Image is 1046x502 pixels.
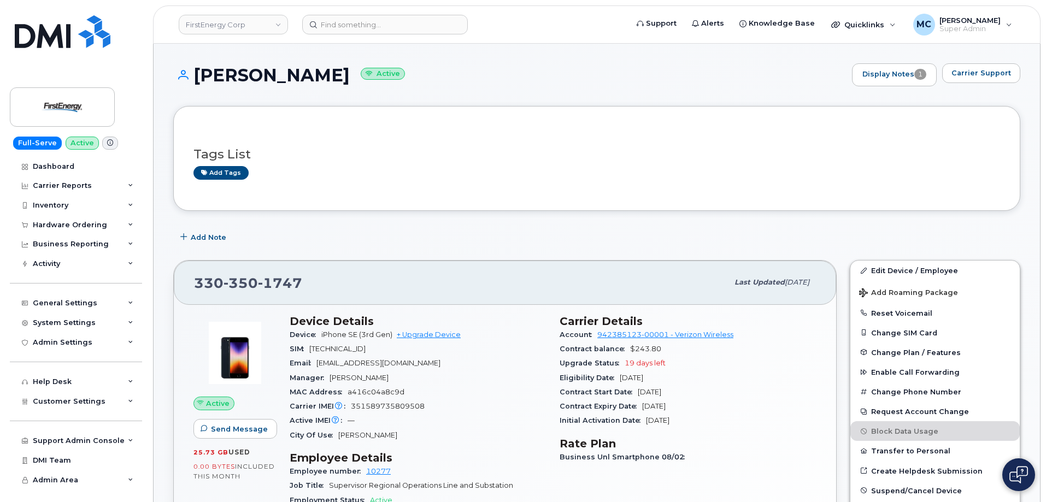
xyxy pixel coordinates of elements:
[361,68,405,80] small: Active
[850,261,1020,280] a: Edit Device / Employee
[194,275,302,291] span: 330
[850,401,1020,421] button: Request Account Change
[850,342,1020,362] button: Change Plan / Features
[850,421,1020,441] button: Block Data Usage
[191,232,226,243] span: Add Note
[224,275,258,291] span: 350
[859,288,958,299] span: Add Roaming Package
[202,320,268,386] img: image20231002-3703462-1angbar.jpeg
[290,359,316,367] span: Email
[560,374,620,382] span: Eligibility Date
[173,66,847,85] h1: [PERSON_NAME]
[193,147,1000,161] h3: Tags List
[290,345,309,353] span: SIM
[560,388,638,396] span: Contract Start Date
[871,348,961,356] span: Change Plan / Features
[290,481,329,489] span: Job Title
[646,416,669,424] span: [DATE]
[309,345,366,353] span: [TECHNICAL_ID]
[642,402,666,410] span: [DATE]
[560,330,597,339] span: Account
[850,382,1020,401] button: Change Phone Number
[597,330,733,339] a: 942385123-00001 - Verizon Wireless
[193,419,277,439] button: Send Message
[850,461,1020,481] a: Create Helpdesk Submission
[560,345,630,353] span: Contract balance
[258,275,302,291] span: 1747
[206,398,230,409] span: Active
[397,330,461,339] a: + Upgrade Device
[173,227,236,247] button: Add Note
[193,462,275,480] span: included this month
[338,431,397,439] span: [PERSON_NAME]
[914,69,926,80] span: 1
[942,63,1020,83] button: Carrier Support
[316,359,440,367] span: [EMAIL_ADDRESS][DOMAIN_NAME]
[852,63,937,86] a: Display Notes1
[850,362,1020,382] button: Enable Call Forwarding
[290,416,348,424] span: Active IMEI
[290,402,351,410] span: Carrier IMEI
[850,303,1020,323] button: Reset Voicemail
[348,416,355,424] span: —
[329,481,513,489] span: Supervisor Regional Operations Line and Substation
[620,374,643,382] span: [DATE]
[290,467,366,475] span: Employee number
[290,330,321,339] span: Device
[1009,466,1028,483] img: Open chat
[560,416,646,424] span: Initial Activation Date
[850,441,1020,460] button: Transfer to Personal
[193,166,249,180] a: Add tags
[560,402,642,410] span: Contract Expiry Date
[193,448,228,456] span: 25.73 GB
[330,374,389,382] span: [PERSON_NAME]
[871,486,962,494] span: Suspend/Cancel Device
[321,330,392,339] span: iPhone SE (3rd Gen)
[290,388,348,396] span: MAC Address
[785,278,809,286] span: [DATE]
[850,481,1020,500] button: Suspend/Cancel Device
[638,388,661,396] span: [DATE]
[871,368,960,376] span: Enable Call Forwarding
[625,359,666,367] span: 19 days left
[560,315,816,328] h3: Carrier Details
[290,431,338,439] span: City Of Use
[211,424,268,434] span: Send Message
[951,68,1011,78] span: Carrier Support
[560,453,690,461] span: Business Unl Smartphone 08/02
[630,345,661,353] span: $243.80
[850,281,1020,303] button: Add Roaming Package
[290,451,546,464] h3: Employee Details
[560,359,625,367] span: Upgrade Status
[351,402,425,410] span: 351589735809508
[193,463,235,470] span: 0.00 Bytes
[366,467,391,475] a: 10277
[290,315,546,328] h3: Device Details
[734,278,785,286] span: Last updated
[228,448,250,456] span: used
[348,388,404,396] span: a416c04a8c9d
[290,374,330,382] span: Manager
[850,323,1020,342] button: Change SIM Card
[560,437,816,450] h3: Rate Plan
